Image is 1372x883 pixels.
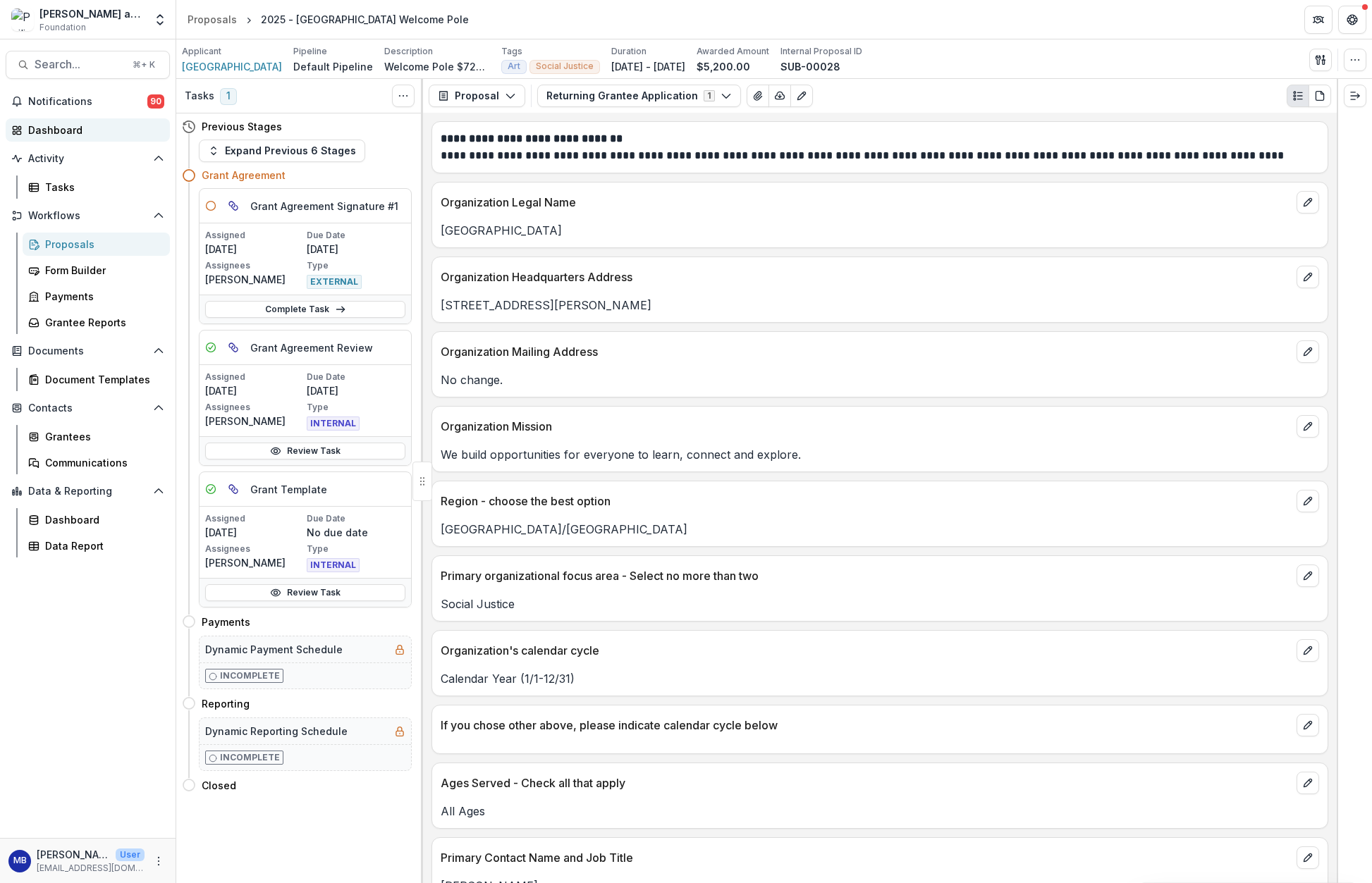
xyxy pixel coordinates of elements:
h4: Previous Stages [202,119,282,134]
button: Proposal [429,85,525,107]
img: Philip and Muriel Berman Foundation [11,8,34,31]
button: edit [1297,490,1319,512]
button: Edit as form [790,85,813,107]
a: Complete Task [205,301,405,318]
div: Proposals [188,12,237,27]
p: Due Date [307,371,405,383]
p: Organization Legal Name [441,194,1291,211]
button: edit [1297,639,1319,662]
span: INTERNAL [307,416,360,431]
button: More [150,853,167,870]
p: [GEOGRAPHIC_DATA] [441,222,1319,239]
button: View dependent tasks [222,194,245,217]
span: Social Justice [536,61,594,71]
p: Incomplete [220,751,280,764]
p: Social Justice [441,595,1319,612]
p: Tags [501,45,522,58]
span: Data & Reporting [28,486,147,498]
span: Search... [35,58,124,71]
h4: Payments [202,615,250,629]
p: Primary organizational focus area - Select no more than two [441,567,1291,584]
button: edit [1297,714,1319,736]
div: ⌘ + K [130,57,158,73]
button: View dependent tasks [222,336,245,359]
button: edit [1297,772,1319,794]
button: edit [1297,415,1319,438]
a: Proposals [182,9,243,30]
button: Open Contacts [6,397,170,419]
p: [PERSON_NAME] [205,414,304,428]
p: Assigned [205,512,304,525]
div: Tasks [45,180,159,194]
span: Documents [28,345,147,357]
a: Data Report [23,534,170,557]
button: Search... [6,51,170,79]
a: Dashboard [23,508,170,531]
button: Partners [1304,6,1333,34]
p: Awarded Amount [697,45,769,58]
p: [DATE] [307,383,405,398]
p: [DATE] [205,383,304,398]
span: Contacts [28,402,147,414]
p: [PERSON_NAME] [37,847,110,862]
p: Duration [611,45,647,58]
p: Pipeline [293,45,327,58]
button: Open entity switcher [150,6,170,34]
span: Art [508,61,520,71]
button: View dependent tasks [222,478,245,500]
button: Toggle View Cancelled Tasks [392,85,415,107]
span: INTERNAL [307,558,360,572]
p: Assignees [205,401,304,414]
p: We build opportunities for everyone to learn, connect and explore. [441,446,1319,463]
h3: Tasks [185,90,214,102]
p: No due date [307,525,405,540]
button: edit [1297,266,1319,288]
p: Assigned [205,371,304,383]
div: Dashboard [28,123,159,137]
span: 90 [147,94,164,109]
h4: Closed [202,778,236,793]
a: Proposals [23,233,170,256]
div: Communications [45,455,159,470]
p: [DATE] - [DATE] [611,59,685,74]
button: Open Documents [6,340,170,362]
h4: Reporting [202,696,250,711]
div: Melissa Bemel [13,856,27,865]
p: If you chose other above, please indicate calendar cycle below [441,717,1291,734]
p: Due Date [307,229,405,242]
a: Tasks [23,175,170,199]
span: Foundation [39,21,86,34]
a: Payments [23,285,170,308]
button: edit [1297,564,1319,587]
button: View Attached Files [747,85,769,107]
p: User [116,848,145,861]
p: No change. [441,371,1319,388]
button: Plaintext view [1287,85,1309,107]
p: [DATE] [307,242,405,257]
a: Grantees [23,425,170,448]
a: Review Task [205,584,405,601]
button: edit [1297,340,1319,363]
h5: Dynamic Reporting Schedule [205,724,348,739]
button: Open Activity [6,147,170,170]
p: Calendar Year (1/1-12/31) [441,670,1319,687]
p: Default Pipeline [293,59,373,74]
div: Dashboard [45,512,159,527]
p: Region - choose the best option [441,493,1291,510]
div: Data Report [45,538,159,553]
div: Grantee Reports [45,315,159,330]
h5: Grant Agreement Review [250,340,373,355]
a: [GEOGRAPHIC_DATA] [182,59,282,74]
p: [PERSON_NAME] [205,555,304,570]
span: Notifications [28,96,147,108]
p: Ages Served - Check all that apply [441,774,1291,791]
a: Dashboard [6,118,170,142]
h5: Dynamic Payment Schedule [205,642,343,657]
p: [GEOGRAPHIC_DATA]/[GEOGRAPHIC_DATA] [441,521,1319,538]
a: Form Builder [23,259,170,282]
h4: Grant Agreement [202,168,286,183]
a: Review Task [205,443,405,459]
p: [DATE] [205,525,304,540]
div: Proposals [45,237,159,252]
button: Notifications90 [6,90,170,113]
